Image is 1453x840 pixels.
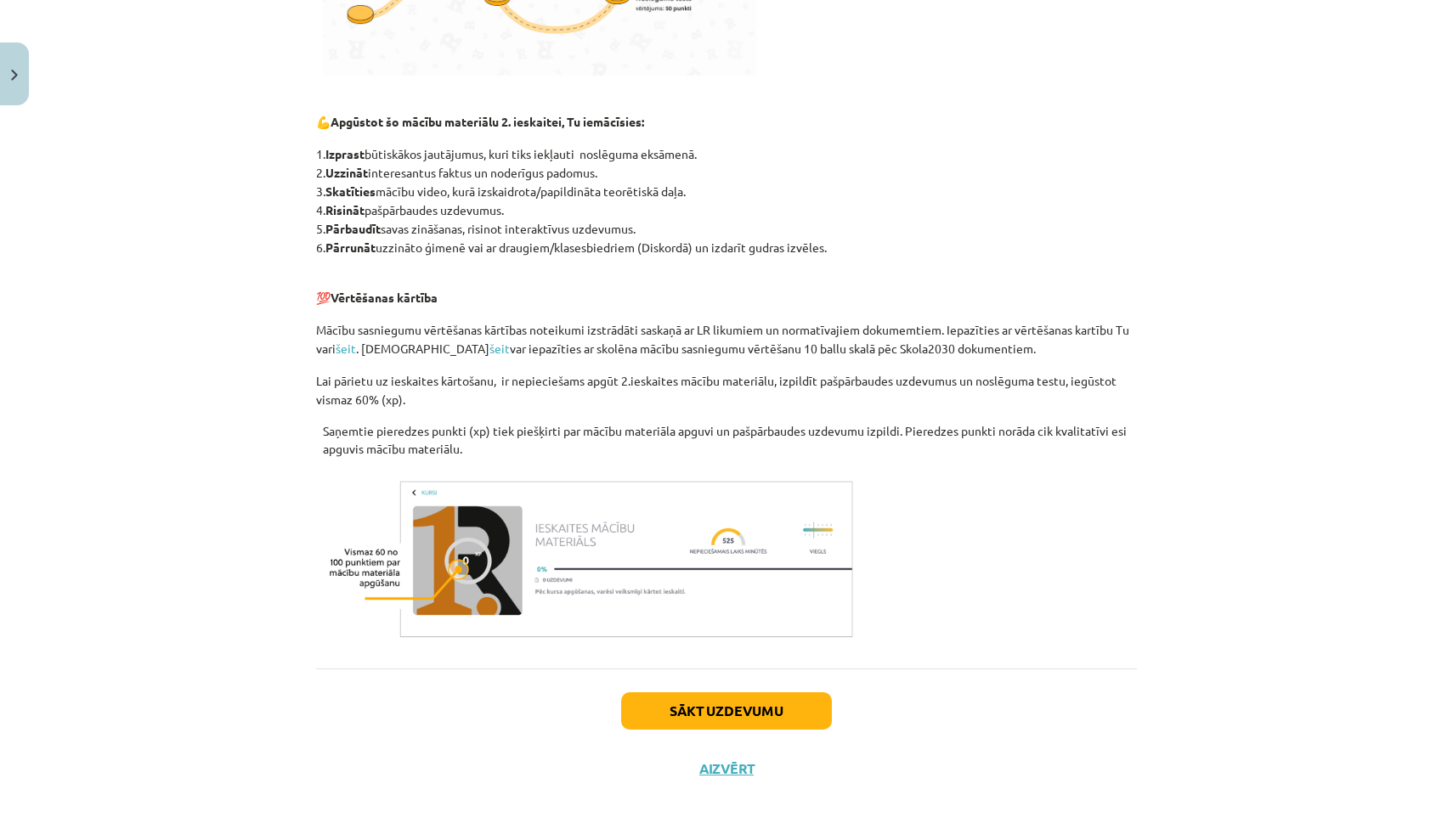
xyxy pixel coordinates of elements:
[489,341,510,356] span: šeit
[325,202,365,217] b: Risināt
[316,373,1117,407] span: Lai pārietu uz ieskaites kārtošanu, ir nepieciešams apgūt 2.ieskaites mācību materiālu, izpildīt ...
[316,322,1129,356] span: Mācību sasniegumu vērtēšanas kārtības noteikumi izstrādāti saskaņā ar LR likumiem un normatīvajie...
[316,114,644,129] span: 💪
[356,341,489,356] span: . [DEMOGRAPHIC_DATA]
[331,114,644,129] b: Apgūstot šo mācību materiālu 2. ieskaitei, Tu iemācīsies:
[336,342,356,356] a: šeit
[325,165,368,180] b: Uzzināt
[510,341,1036,356] span: var iepazīties ar skolēna mācību sasniegumu vērtēšanu 10 ballu skalā pēc Skola2030 dokumentiem.
[11,70,18,81] img: icon-close-lesson-0947bae3869378f0d4975bcd49f059093ad1ed9edebbc8119c70593378902aed.svg
[316,146,827,255] span: 1. būtiskākos jautājumus, kuri tiks iekļauti noslēguma eksāmenā. 2. interesantus faktus un noderī...
[489,342,510,356] a: šeit
[331,290,438,305] b: Vērtēšanas kārtība
[325,183,376,199] b: Skatīties
[325,146,365,161] b: Izprast
[325,221,381,236] b: Pārbaudīt
[694,760,759,777] button: Aizvērt
[621,692,832,730] button: Sākt uzdevumu
[316,290,438,305] span: 💯
[336,341,356,356] span: šeit
[325,240,376,255] b: Pārrunāt
[323,423,1127,456] span: Saņemtie pieredzes punkti (xp) tiek piešķirti par mācību materiāla apguvi un pašpārbaudes uzdevum...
